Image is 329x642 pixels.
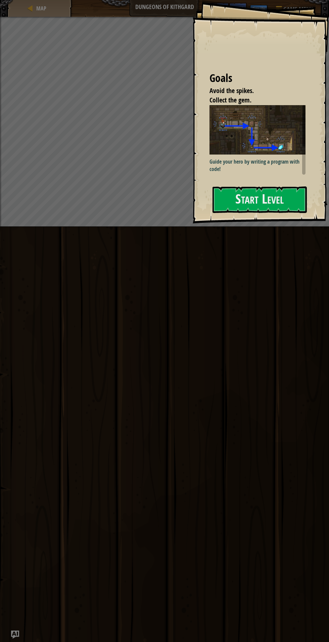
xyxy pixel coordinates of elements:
[209,86,254,95] span: Avoid the spikes.
[34,5,46,12] a: Map
[213,186,307,213] button: Start Level
[36,5,46,12] span: Map
[201,86,304,96] li: Avoid the spikes.
[201,95,304,105] li: Collect the gem.
[209,105,305,155] img: Dungeons of kithgard
[209,158,305,173] p: Guide your hero by writing a program with code!
[11,631,19,639] button: Ask AI
[209,71,305,86] div: Goals
[209,95,251,104] span: Collect the gem.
